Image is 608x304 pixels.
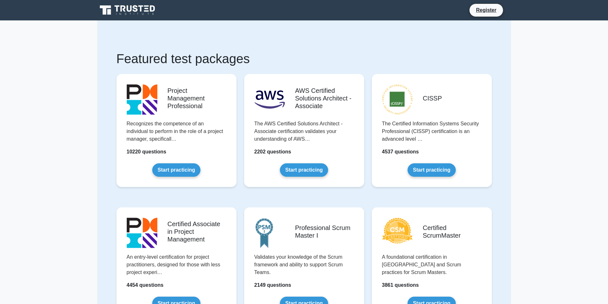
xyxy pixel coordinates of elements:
[116,51,492,66] h1: Featured test packages
[472,6,500,14] a: Register
[280,163,328,177] a: Start practicing
[408,163,456,177] a: Start practicing
[152,163,200,177] a: Start practicing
